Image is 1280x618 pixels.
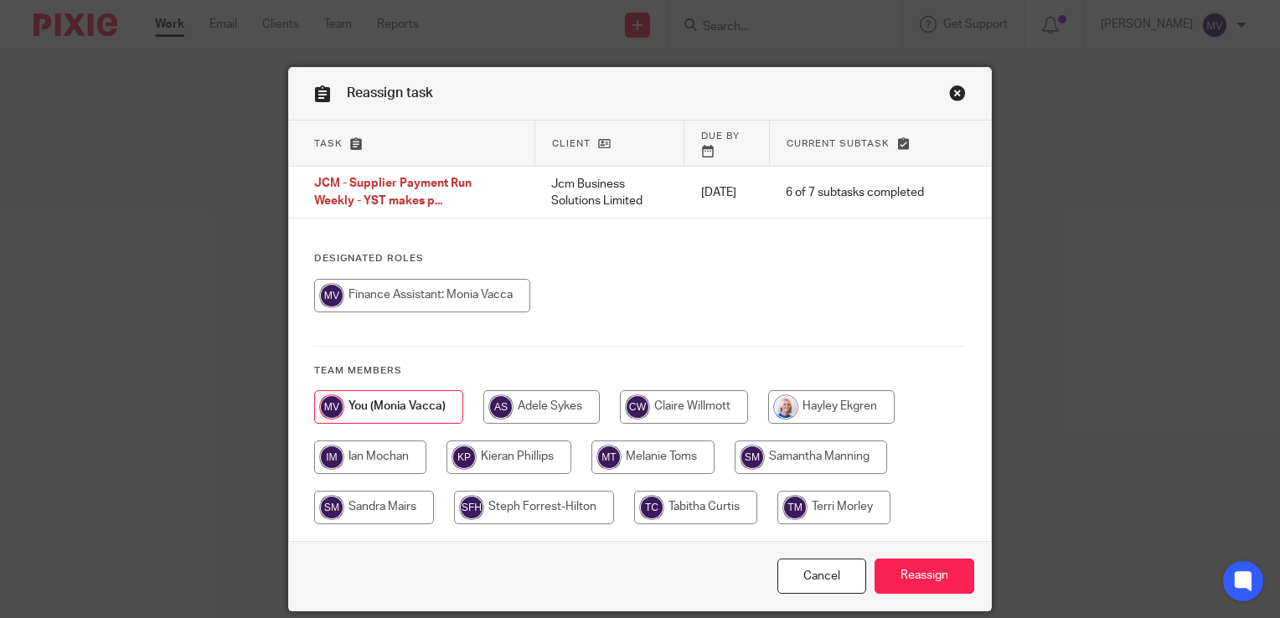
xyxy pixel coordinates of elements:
h4: Team members [314,364,966,378]
a: Close this dialog window [949,85,966,107]
input: Reassign [875,559,974,595]
p: [DATE] [701,184,752,201]
span: Due by [701,131,740,141]
td: 6 of 7 subtasks completed [769,167,941,219]
h4: Designated Roles [314,252,966,265]
span: Client [552,139,591,148]
span: Task [314,139,343,148]
p: Jcm Business Solutions Limited [551,176,668,210]
a: Close this dialog window [777,559,866,595]
span: Current subtask [787,139,890,148]
span: Reassign task [347,86,433,100]
span: JCM - Supplier Payment Run Weekly - YST makes p... [314,178,472,208]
